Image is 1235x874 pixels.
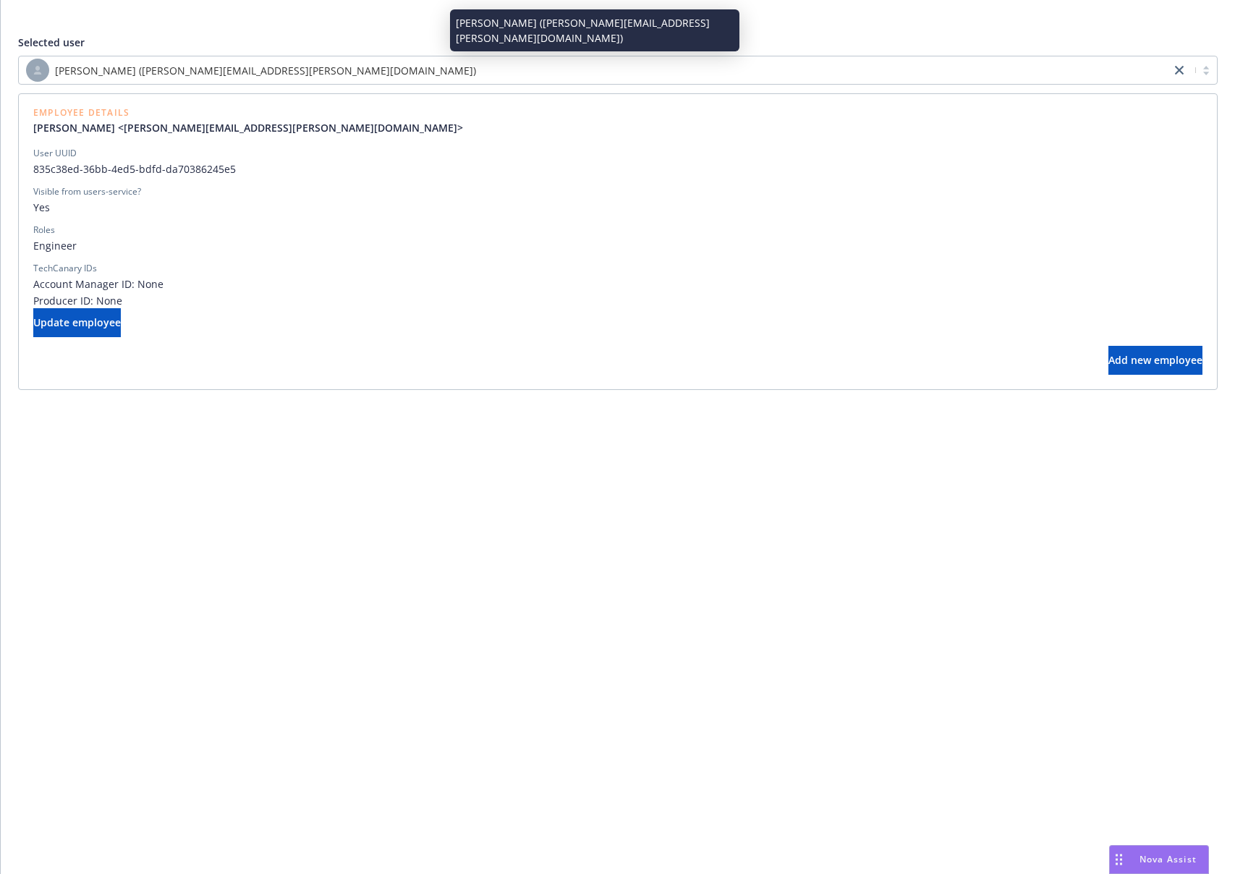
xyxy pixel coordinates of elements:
div: User UUID [33,147,77,160]
div: Visible from users-service? [33,185,141,198]
span: 835c38ed-36bb-4ed5-bdfd-da70386245e5 [33,161,1202,177]
span: Update employee [33,315,121,329]
button: Nova Assist [1109,845,1209,874]
span: Nova Assist [1139,853,1197,865]
span: [PERSON_NAME] ([PERSON_NAME][EMAIL_ADDRESS][PERSON_NAME][DOMAIN_NAME]) [26,59,1163,82]
span: Producer ID: None [33,293,1202,308]
a: [PERSON_NAME] <[PERSON_NAME][EMAIL_ADDRESS][PERSON_NAME][DOMAIN_NAME]> [33,120,475,135]
div: Roles [33,224,55,237]
div: TechCanary IDs [33,262,97,275]
span: Employee Details [33,109,475,117]
span: [PERSON_NAME] ([PERSON_NAME][EMAIL_ADDRESS][PERSON_NAME][DOMAIN_NAME]) [55,63,476,78]
button: Add new employee [1108,346,1202,375]
span: Account Manager ID: None [33,276,1202,292]
span: Yes [33,200,1202,215]
a: close [1171,61,1188,79]
span: Engineer [33,238,1202,253]
div: Drag to move [1110,846,1128,873]
button: Update employee [33,308,121,337]
span: Selected user [18,35,85,49]
span: Add new employee [1108,353,1202,367]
